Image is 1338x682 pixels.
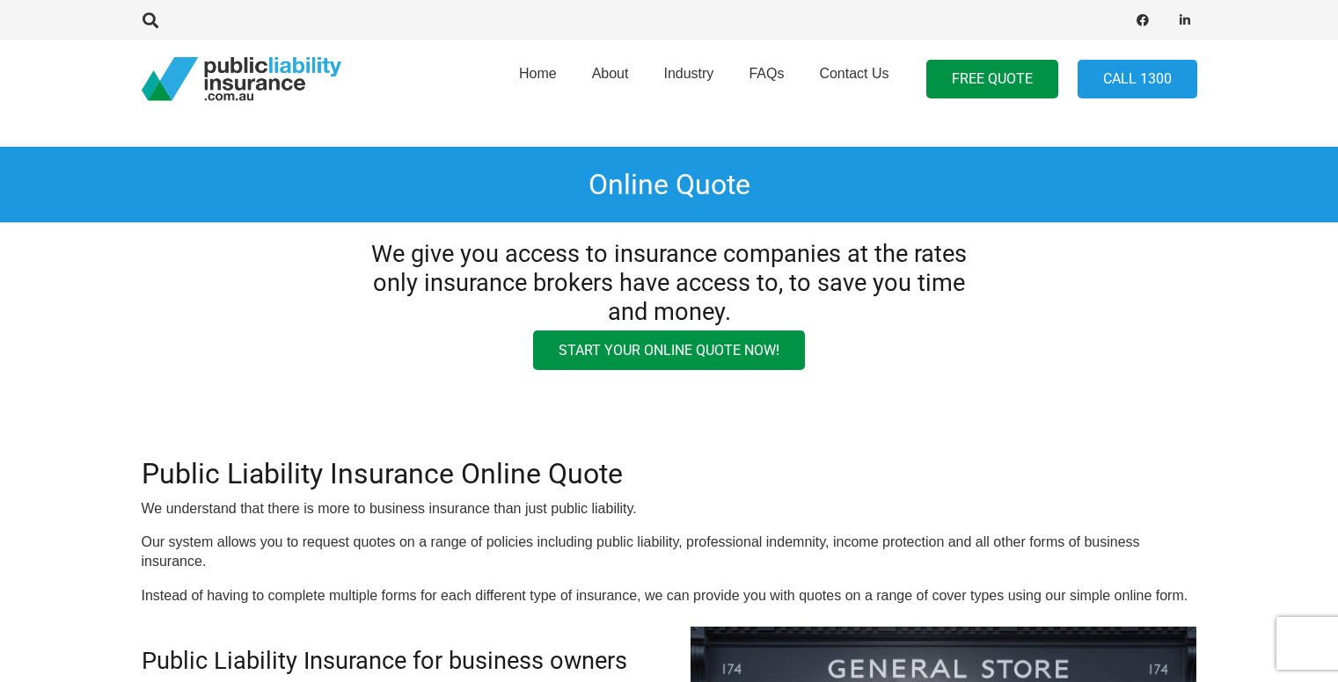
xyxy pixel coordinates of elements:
a: LinkedIn [1173,8,1197,33]
a: Home [501,34,574,124]
h3: We give you access to insurance companies at the rates only insurance brokers have access to, to ... [352,240,986,326]
p: We understand that there is more to business insurance than just public liability. [142,499,1197,519]
h2: Public Liability Insurance Online Quote [142,457,1197,490]
a: pli_logotransparent [142,57,341,101]
a: Search [134,12,169,28]
a: Contact Us [801,34,906,124]
span: Industry [663,66,713,81]
span: Contact Us [819,66,888,81]
p: Our system allows you to request quotes on a range of policies including public liability, profes... [142,533,1197,572]
a: About [574,34,647,124]
a: Call 1300 [1078,60,1197,99]
a: FREE QUOTE [926,60,1058,99]
a: Start your online quote now! [533,330,805,370]
h3: Public Liability Insurance for business owners [142,647,648,676]
a: FAQs [731,34,801,124]
a: Facebook [1130,8,1155,33]
p: Instead of having to complete multiple forms for each different type of insurance, we can provide... [142,586,1197,606]
span: FAQs [749,66,784,81]
a: Industry [646,34,731,124]
span: Home [519,66,557,81]
span: About [592,66,629,81]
